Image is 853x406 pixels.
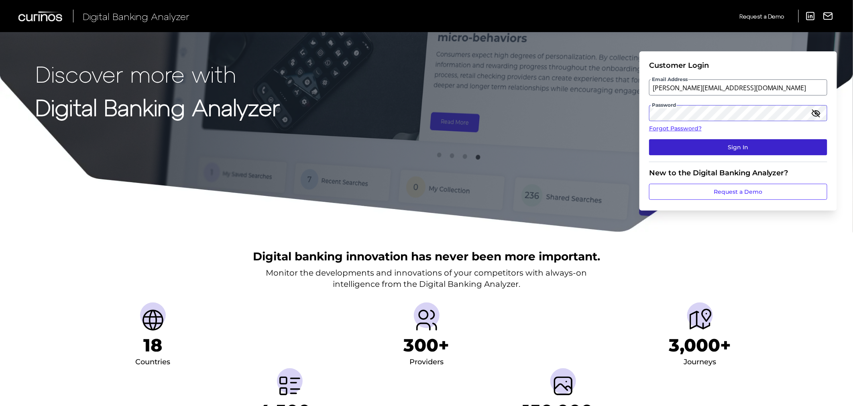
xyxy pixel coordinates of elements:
span: Email Address [651,76,688,83]
p: Discover more with [35,61,280,86]
div: New to the Digital Banking Analyzer? [649,168,827,177]
img: Countries [140,307,166,333]
p: Monitor the developments and innovations of your competitors with always-on intelligence from the... [266,267,587,290]
h1: 300+ [404,335,450,356]
a: Request a Demo [739,10,784,23]
div: Customer Login [649,61,827,70]
strong: Digital Banking Analyzer [35,93,280,120]
h1: 18 [143,335,162,356]
span: Digital Banking Analyzer [83,10,189,22]
img: Curinos [18,11,63,21]
button: Sign In [649,139,827,155]
h2: Digital banking innovation has never been more important. [253,249,600,264]
a: Request a Demo [649,184,827,200]
img: Metrics [277,373,303,399]
span: Request a Demo [739,13,784,20]
div: Providers [409,356,444,369]
span: Password [651,102,677,108]
div: Countries [135,356,170,369]
img: Screenshots [550,373,576,399]
h1: 3,000+ [669,335,731,356]
img: Providers [414,307,440,333]
a: Forgot Password? [649,124,827,133]
div: Journeys [684,356,717,369]
img: Journeys [687,307,713,333]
